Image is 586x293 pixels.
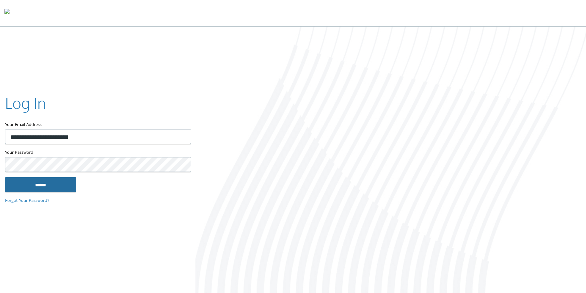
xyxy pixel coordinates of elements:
h2: Log In [5,92,46,114]
img: todyl-logo-dark.svg [4,7,10,19]
keeper-lock: Open Keeper Popup [178,133,186,140]
keeper-lock: Open Keeper Popup [178,161,186,168]
a: Forgot Your Password? [5,198,49,205]
label: Your Password [5,149,190,157]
